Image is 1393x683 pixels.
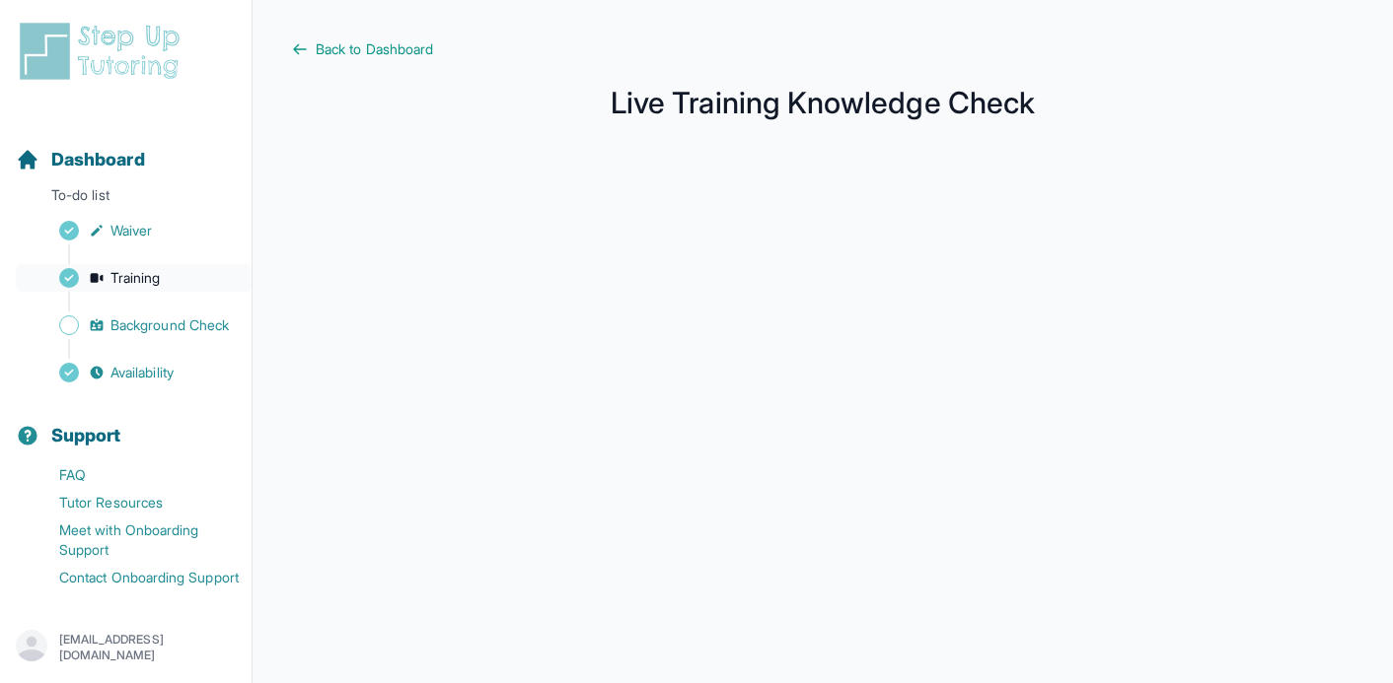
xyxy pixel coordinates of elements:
a: Waiver [16,217,252,244]
h1: Live Training Knowledge Check [292,91,1354,114]
p: [EMAIL_ADDRESS][DOMAIN_NAME] [59,632,236,663]
span: Training [110,268,161,288]
a: Back to Dashboard [292,39,1354,59]
a: Availability [16,359,252,386]
span: Dashboard [51,146,145,173]
a: FAQ [16,461,252,489]
a: Dashboard [16,146,145,173]
button: Support [8,390,244,457]
span: Waiver [110,221,152,240]
a: Meet with Onboarding Support [16,516,252,564]
span: Availability [110,363,174,382]
p: To-do list [8,185,244,213]
span: Background Check [110,315,229,335]
span: Support [51,422,121,449]
button: Dashboard [8,114,244,181]
a: Tutor Resources [16,489,252,516]
span: Back to Dashboard [316,39,433,59]
button: [EMAIL_ADDRESS][DOMAIN_NAME] [16,630,236,665]
a: Training [16,264,252,292]
a: Background Check [16,311,252,339]
a: Contact Onboarding Support [16,564,252,591]
img: logo [16,20,191,83]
